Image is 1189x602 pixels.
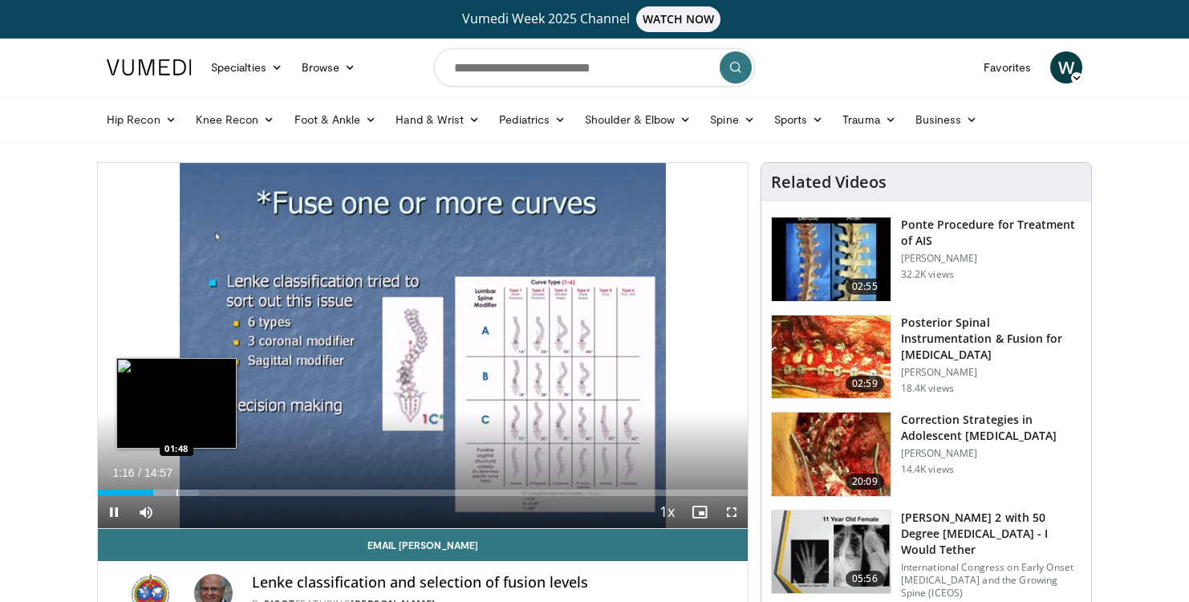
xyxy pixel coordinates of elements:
[130,496,162,528] button: Mute
[98,163,748,529] video-js: Video Player
[386,104,489,136] a: Hand & Wrist
[901,382,954,395] p: 18.4K views
[901,510,1081,558] h3: [PERSON_NAME] 2 with 50 Degree [MEDICAL_DATA] - I Would Tether
[846,474,884,490] span: 20:09
[116,358,237,449] img: image.jpeg
[974,51,1041,83] a: Favorites
[906,104,988,136] a: Business
[901,366,1081,379] p: [PERSON_NAME]
[575,104,700,136] a: Shoulder & Elbow
[771,412,1081,497] a: 20:09 Correction Strategies in Adolescent [MEDICAL_DATA] [PERSON_NAME] 14.4K views
[771,217,1081,302] a: 02:55 Ponte Procedure for Treatment of AIS [PERSON_NAME] 32.2K views
[901,447,1081,460] p: [PERSON_NAME]
[98,529,748,561] a: Email [PERSON_NAME]
[107,59,192,75] img: VuMedi Logo
[901,315,1081,363] h3: Posterior Spinal Instrumentation & Fusion for [MEDICAL_DATA]
[144,466,172,479] span: 14:57
[201,51,292,83] a: Specialties
[772,218,891,301] img: Ponte_Procedure_for_Scoliosis_100000344_3.jpg.150x105_q85_crop-smart_upscale.jpg
[765,104,834,136] a: Sports
[252,574,735,592] h4: Lenke classification and selection of fusion levels
[109,6,1080,32] a: Vumedi Week 2025 ChannelWATCH NOW
[700,104,764,136] a: Spine
[901,463,954,476] p: 14.4K views
[112,466,134,479] span: 1:16
[833,104,906,136] a: Trauma
[846,376,884,392] span: 02:59
[97,104,186,136] a: Hip Recon
[772,315,891,399] img: 1748410_3.png.150x105_q85_crop-smart_upscale.jpg
[901,412,1081,444] h3: Correction Strategies in Adolescent [MEDICAL_DATA]
[772,510,891,594] img: 105d69d0-7e12-42c6-8057-14f274709147.150x105_q85_crop-smart_upscale.jpg
[684,496,716,528] button: Enable picture-in-picture mode
[98,490,748,496] div: Progress Bar
[772,413,891,496] img: newton_ais_1.png.150x105_q85_crop-smart_upscale.jpg
[98,496,130,528] button: Pause
[716,496,748,528] button: Fullscreen
[434,48,755,87] input: Search topics, interventions
[846,279,884,295] span: 02:55
[292,51,366,83] a: Browse
[901,268,954,281] p: 32.2K views
[138,466,141,479] span: /
[285,104,387,136] a: Foot & Ankle
[651,496,684,528] button: Playback Rate
[901,217,1081,249] h3: Ponte Procedure for Treatment of AIS
[186,104,285,136] a: Knee Recon
[901,252,1081,265] p: [PERSON_NAME]
[489,104,575,136] a: Pediatrics
[771,315,1081,400] a: 02:59 Posterior Spinal Instrumentation & Fusion for [MEDICAL_DATA] [PERSON_NAME] 18.4K views
[636,6,721,32] span: WATCH NOW
[1050,51,1082,83] a: W
[901,561,1081,600] p: International Congress on Early Onset [MEDICAL_DATA] and the Growing Spine (ICEOS)
[846,571,884,587] span: 05:56
[771,173,887,192] h4: Related Videos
